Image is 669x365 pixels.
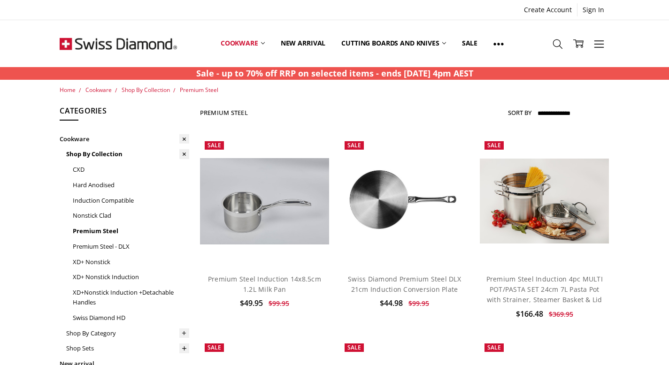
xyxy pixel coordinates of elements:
[66,146,189,162] a: Shop By Collection
[73,223,189,239] a: Premium Steel
[60,131,189,147] a: Cookware
[73,254,189,270] a: XD+ Nonstick
[73,285,189,310] a: XD+Nonstick Induction +Detachable Handles
[66,341,189,356] a: Shop Sets
[200,137,330,266] a: Premium Steel Induction 14x8.5cm 1.2L Milk Pan
[454,23,485,64] a: Sale
[85,86,112,94] a: Cookware
[519,3,577,16] a: Create Account
[200,109,248,116] h1: Premium Steel
[273,23,333,64] a: New arrival
[240,298,263,308] span: $49.95
[480,137,609,266] a: Premium Steel Induction 4pc MULTI POT/PASTA SET 24cm 7L Pasta Pot with Strainer, Steamer Basket &...
[73,177,189,193] a: Hard Anodised
[549,310,573,319] span: $369.95
[485,23,512,65] a: Show All
[73,193,189,208] a: Induction Compatible
[60,20,177,67] img: Free Shipping On Every Order
[486,274,603,304] a: Premium Steel Induction 4pc MULTI POT/PASTA SET 24cm 7L Pasta Pot with Strainer, Steamer Basket &...
[73,269,189,285] a: XD+ Nonstick Induction
[508,105,531,120] label: Sort By
[333,23,454,64] a: Cutting boards and knives
[269,299,289,308] span: $99.95
[208,343,221,351] span: Sale
[213,23,273,64] a: Cookware
[200,158,330,244] img: Premium Steel Induction 14x8.5cm 1.2L Milk Pan
[340,137,469,266] img: Swiss Diamond Premium Steel DLX 21cm Induction Conversion Plate
[380,298,403,308] span: $44.98
[122,86,170,94] a: Shop By Collection
[408,299,429,308] span: $99.95
[73,208,189,223] a: Nonstick Clad
[208,141,221,149] span: Sale
[196,68,473,79] strong: Sale - up to 70% off RRP on selected items - ends [DATE] 4pm AEST
[180,86,218,94] a: Premium Steel
[60,105,189,121] h5: Categories
[73,162,189,177] a: CXD
[347,343,361,351] span: Sale
[487,343,501,351] span: Sale
[73,239,189,254] a: Premium Steel - DLX
[480,159,609,243] img: Premium Steel Induction 4pc MULTI POT/PASTA SET 24cm 7L Pasta Pot with Strainer, Steamer Basket &...
[208,274,321,294] a: Premium Steel Induction 14x8.5cm 1.2L Milk Pan
[66,326,189,341] a: Shop By Category
[577,3,609,16] a: Sign In
[516,309,543,319] span: $166.48
[348,274,461,294] a: Swiss Diamond Premium Steel DLX 21cm Induction Conversion Plate
[347,141,361,149] span: Sale
[60,86,76,94] a: Home
[73,310,189,326] a: Swiss Diamond HD
[487,141,501,149] span: Sale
